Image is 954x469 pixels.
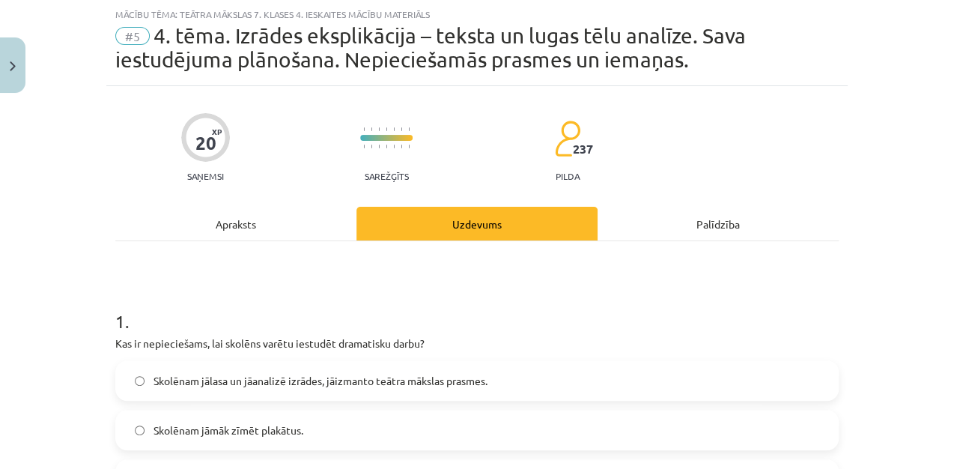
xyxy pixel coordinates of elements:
img: icon-short-line-57e1e144782c952c97e751825c79c345078a6d821885a25fce030b3d8c18986b.svg [393,127,395,131]
h1: 1 . [115,285,839,331]
img: icon-short-line-57e1e144782c952c97e751825c79c345078a6d821885a25fce030b3d8c18986b.svg [378,127,380,131]
img: icon-short-line-57e1e144782c952c97e751825c79c345078a6d821885a25fce030b3d8c18986b.svg [408,145,410,148]
span: Skolēnam jālasa un jāanalizē izrādes, jāizmanto teātra mākslas prasmes. [154,373,487,389]
img: icon-short-line-57e1e144782c952c97e751825c79c345078a6d821885a25fce030b3d8c18986b.svg [378,145,380,148]
img: icon-short-line-57e1e144782c952c97e751825c79c345078a6d821885a25fce030b3d8c18986b.svg [363,145,365,148]
img: icon-short-line-57e1e144782c952c97e751825c79c345078a6d821885a25fce030b3d8c18986b.svg [393,145,395,148]
img: icon-close-lesson-0947bae3869378f0d4975bcd49f059093ad1ed9edebbc8119c70593378902aed.svg [10,61,16,71]
div: Uzdevums [356,207,598,240]
div: Mācību tēma: Teātra mākslas 7. klases 4. ieskaites mācību materiāls [115,9,839,19]
span: Skolēnam jāmāk zīmēt plakātus. [154,423,303,438]
img: icon-short-line-57e1e144782c952c97e751825c79c345078a6d821885a25fce030b3d8c18986b.svg [363,127,365,131]
input: Skolēnam jālasa un jāanalizē izrādes, jāizmanto teātra mākslas prasmes. [135,376,145,386]
img: icon-short-line-57e1e144782c952c97e751825c79c345078a6d821885a25fce030b3d8c18986b.svg [371,127,372,131]
img: icon-short-line-57e1e144782c952c97e751825c79c345078a6d821885a25fce030b3d8c18986b.svg [371,145,372,148]
img: icon-short-line-57e1e144782c952c97e751825c79c345078a6d821885a25fce030b3d8c18986b.svg [401,127,402,131]
span: #5 [115,27,150,45]
img: icon-short-line-57e1e144782c952c97e751825c79c345078a6d821885a25fce030b3d8c18986b.svg [386,145,387,148]
p: pilda [556,171,580,181]
span: XP [212,127,222,136]
div: 20 [195,133,216,154]
img: students-c634bb4e5e11cddfef0936a35e636f08e4e9abd3cc4e673bd6f9a4125e45ecb1.svg [554,120,580,157]
div: Palīdzība [598,207,839,240]
span: 237 [573,142,593,156]
p: Saņemsi [181,171,230,181]
span: 4. tēma. Izrādes eksplikācija – teksta un lugas tēlu analīze. Sava iestudējuma plānošana. Nepieci... [115,23,746,72]
img: icon-short-line-57e1e144782c952c97e751825c79c345078a6d821885a25fce030b3d8c18986b.svg [408,127,410,131]
input: Skolēnam jāmāk zīmēt plakātus. [135,426,145,435]
img: icon-short-line-57e1e144782c952c97e751825c79c345078a6d821885a25fce030b3d8c18986b.svg [386,127,387,131]
p: Kas ir nepieciešams, lai skolēns varētu iestudēt dramatisku darbu? [115,336,839,351]
div: Apraksts [115,207,356,240]
img: icon-short-line-57e1e144782c952c97e751825c79c345078a6d821885a25fce030b3d8c18986b.svg [401,145,402,148]
p: Sarežģīts [365,171,409,181]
